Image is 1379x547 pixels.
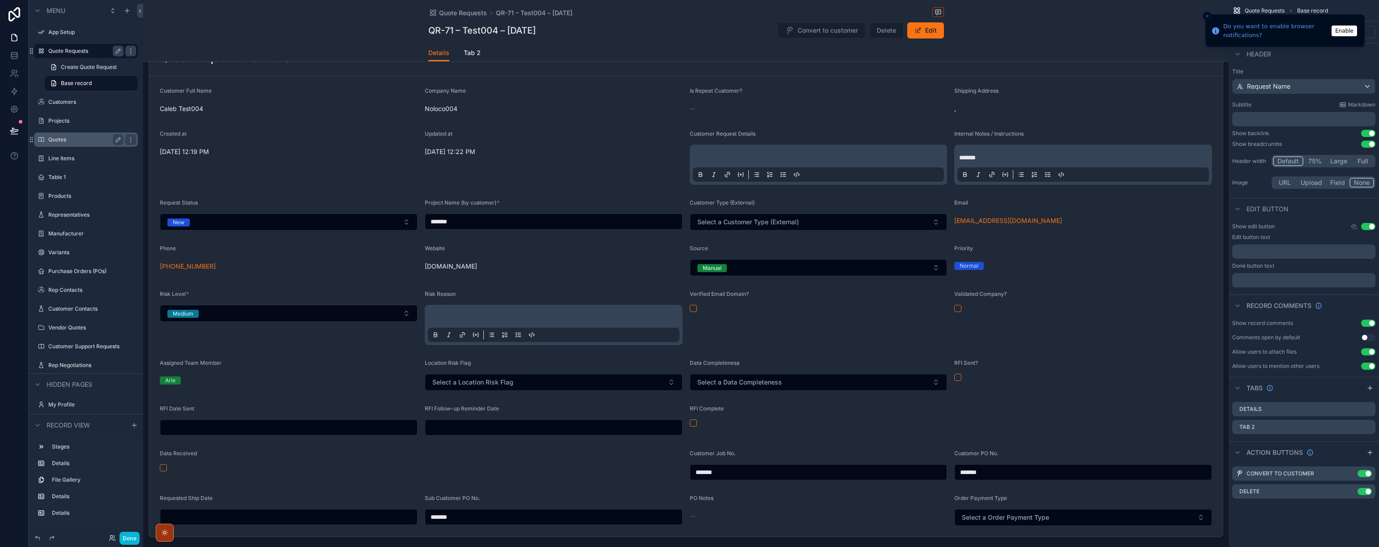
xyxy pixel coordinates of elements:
[428,48,449,57] span: Details
[1247,470,1314,477] label: Convert to customer
[1232,79,1375,94] button: Request Name
[1349,178,1374,188] button: None
[1239,488,1259,495] label: Delete
[52,460,134,467] label: Details
[1348,101,1375,108] span: Markdown
[1232,130,1269,137] div: Show backlink
[1232,101,1251,108] label: Subtitle
[1339,101,1375,108] a: Markdown
[48,249,136,256] label: Variants
[1232,223,1275,230] label: Show edit button
[48,211,136,218] label: Representatives
[1239,406,1262,413] label: Details
[1232,334,1300,341] div: Comments open by default
[1232,234,1270,241] label: Edit button text
[1332,26,1357,36] button: Enable
[48,362,136,369] label: Rep Negotiations
[1239,423,1255,431] label: Tab 2
[61,64,117,71] span: Create Quote Request
[1303,156,1326,166] button: 75%
[48,117,136,124] label: Projects
[48,286,136,294] label: Rep Contacts
[464,48,481,57] span: Tab 2
[1297,7,1328,14] span: Base record
[1247,82,1290,91] span: Request Name
[1247,384,1263,393] span: Tabs
[48,343,136,350] label: Customer Support Requests
[52,443,134,450] label: Stages
[52,493,134,500] label: Details
[48,268,136,275] label: Purchase Orders (POs)
[1232,363,1319,370] div: Allow users to mention other users
[428,45,449,62] a: Details
[1232,273,1375,287] div: scrollable content
[428,9,487,17] a: Quote Requests
[907,22,944,38] button: Edit
[1247,205,1289,214] span: Edit button
[47,380,92,389] span: Hidden pages
[1245,7,1285,14] span: Quote Requests
[52,509,134,517] label: Details
[48,192,136,200] label: Products
[47,421,90,430] span: Record view
[48,136,120,143] label: Quotes
[1232,158,1268,165] label: Header width
[1351,156,1374,166] button: Full
[1247,50,1271,59] span: Header
[1326,178,1350,188] button: Field
[52,476,134,483] label: File Gallery
[48,47,120,55] label: Quote Requests
[1273,178,1297,188] button: URL
[1232,141,1282,148] div: Show breadcrumbs
[48,155,136,162] label: Line Items
[1203,12,1212,21] button: Close toast
[48,305,136,312] a: Customer Contacts
[1232,68,1375,75] label: Title
[1232,112,1375,126] div: scrollable content
[428,24,536,37] h1: QR-71 – Test004 – [DATE]
[1297,178,1326,188] button: Upload
[1232,262,1274,269] label: Done button text
[45,60,138,74] a: Create Quote Request
[496,9,572,17] a: QR-71 – Test004 – [DATE]
[48,29,136,36] label: App Setup
[48,98,136,106] label: Customers
[1232,348,1297,355] div: Allow users to attach files
[61,80,92,87] span: Base record
[47,6,65,15] span: Menu
[48,230,136,237] label: Manufacturer
[1223,22,1329,39] div: Do you want to enable browser notifications?
[29,436,143,529] div: scrollable content
[1232,179,1268,186] label: Image
[1247,448,1303,457] span: Action buttons
[48,174,136,181] label: Table 1
[1232,320,1293,327] div: Show record comments
[1232,244,1375,259] div: scrollable content
[48,324,136,331] label: Vendor Quotes
[439,9,487,17] span: Quote Requests
[120,532,140,545] button: Done
[464,45,481,63] a: Tab 2
[48,401,136,408] label: My Profile
[45,76,138,90] a: Base record
[1326,156,1351,166] button: Large
[1273,156,1303,166] button: Default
